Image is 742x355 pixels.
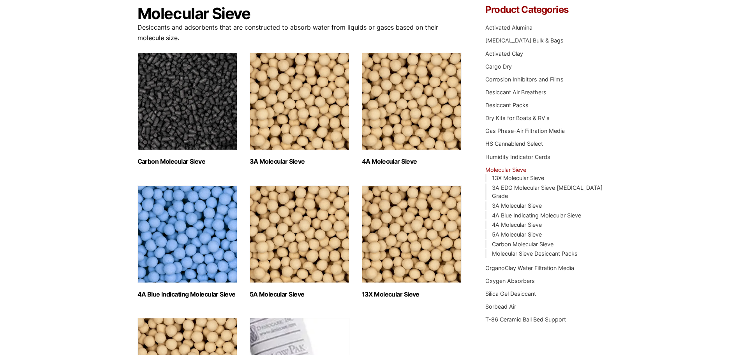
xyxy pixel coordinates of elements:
[492,231,542,238] a: 5A Molecular Sieve
[485,303,516,310] a: Sorbead Air
[137,53,237,150] img: Carbon Molecular Sieve
[485,102,529,108] a: Desiccant Packs
[485,76,564,83] a: Corrosion Inhibitors and Films
[137,53,237,165] a: Visit product category Carbon Molecular Sieve
[485,24,532,31] a: Activated Alumina
[362,53,462,165] a: Visit product category 4A Molecular Sieve
[492,241,553,247] a: Carbon Molecular Sieve
[492,212,581,219] a: 4A Blue Indicating Molecular Sieve
[492,250,578,257] a: Molecular Sieve Desiccant Packs
[492,202,542,209] a: 3A Molecular Sieve
[485,154,550,160] a: Humidity Indicator Cards
[492,221,542,228] a: 4A Molecular Sieve
[362,158,462,165] h2: 4A Molecular Sieve
[250,185,349,298] a: Visit product category 5A Molecular Sieve
[250,185,349,283] img: 5A Molecular Sieve
[250,158,349,165] h2: 3A Molecular Sieve
[137,185,237,283] img: 4A Blue Indicating Molecular Sieve
[362,53,462,150] img: 4A Molecular Sieve
[485,265,574,271] a: OrganoClay Water Filtration Media
[362,185,462,298] a: Visit product category 13X Molecular Sieve
[137,22,462,43] p: Desiccants and adsorbents that are constructed to absorb water from liquids or gases based on the...
[250,53,349,165] a: Visit product category 3A Molecular Sieve
[137,5,462,22] h1: Molecular Sieve
[485,166,526,173] a: Molecular Sieve
[485,277,535,284] a: Oxygen Absorbers
[485,140,543,147] a: HS Cannablend Select
[250,53,349,150] img: 3A Molecular Sieve
[362,185,462,283] img: 13X Molecular Sieve
[485,127,565,134] a: Gas Phase-Air Filtration Media
[250,291,349,298] h2: 5A Molecular Sieve
[492,184,603,200] a: 3A EDG Molecular Sieve [MEDICAL_DATA] Grade
[485,89,546,95] a: Desiccant Air Breathers
[485,37,564,44] a: [MEDICAL_DATA] Bulk & Bags
[485,115,550,121] a: Dry Kits for Boats & RV's
[485,5,605,14] h4: Product Categories
[485,316,566,323] a: T-86 Ceramic Ball Bed Support
[485,50,523,57] a: Activated Clay
[137,158,237,165] h2: Carbon Molecular Sieve
[137,185,237,298] a: Visit product category 4A Blue Indicating Molecular Sieve
[485,63,512,70] a: Cargo Dry
[485,290,536,297] a: Silica Gel Desiccant
[362,291,462,298] h2: 13X Molecular Sieve
[137,291,237,298] h2: 4A Blue Indicating Molecular Sieve
[492,175,544,181] a: 13X Molecular Sieve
